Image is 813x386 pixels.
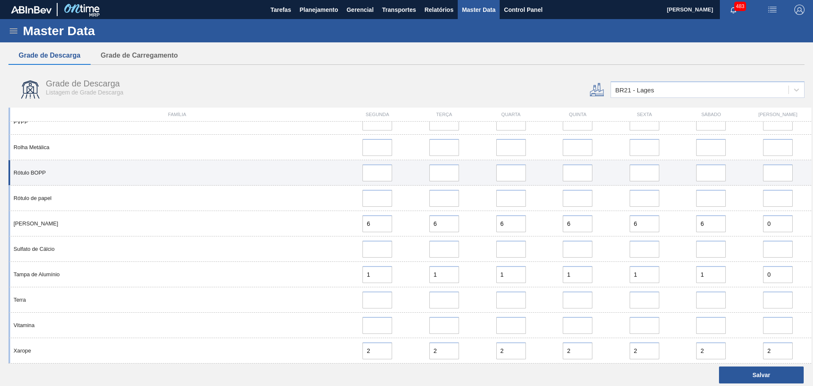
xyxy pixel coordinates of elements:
[10,169,344,176] div: Rótulo BOPP
[10,144,344,150] div: Rolha Metálica
[794,5,805,15] img: Logout
[10,322,344,328] div: Vitamina
[382,5,416,15] span: Transportes
[411,112,478,117] div: Terça
[10,297,344,303] div: Terra
[10,220,344,227] div: [PERSON_NAME]
[720,4,747,16] button: Notificações
[11,6,52,14] img: TNhmsLtSVTkK8tSr43FrP2fwEKptu5GPRR3wAAAABJRU5ErkJggg==
[271,5,291,15] span: Tarefas
[10,347,344,354] div: Xarope
[299,5,338,15] span: Planejamento
[23,26,173,36] h1: Master Data
[504,5,542,15] span: Control Panel
[611,112,678,117] div: Sexta
[10,112,344,117] div: Família
[10,195,344,201] div: Rótulo de papel
[719,367,804,383] button: Salvar
[767,5,777,15] img: userActions
[544,112,611,117] div: Quinta
[10,119,344,125] div: PVPP
[46,89,123,96] span: Listagem de Grade Descarga
[734,2,746,11] span: 483
[678,112,745,117] div: Sábado
[744,112,811,117] div: [PERSON_NAME]
[344,112,411,117] div: Segunda
[10,271,344,278] div: Tampa de Alumínio
[424,5,453,15] span: Relatórios
[462,5,495,15] span: Master Data
[346,5,373,15] span: Gerencial
[615,86,654,94] div: BR21 - Lages
[478,112,545,117] div: Quarta
[46,79,120,88] span: Grade de Descarga
[10,246,344,252] div: Sulfato de Cálcio
[8,47,91,64] button: Grade de Descarga
[91,47,188,64] button: Grade de Carregamento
